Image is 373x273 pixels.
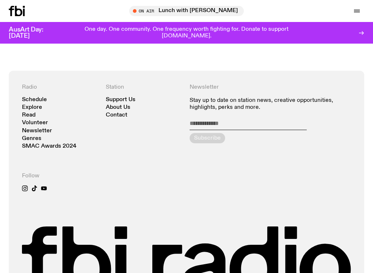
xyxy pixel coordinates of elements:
a: Read [22,112,36,118]
p: One day. One community. One frequency worth fighting for. Donate to support [DOMAIN_NAME]. [61,26,312,39]
button: Subscribe [190,133,225,143]
h4: Newsletter [190,84,351,91]
a: Schedule [22,97,47,103]
a: Explore [22,105,42,110]
a: Genres [22,136,41,141]
a: About Us [106,105,130,110]
a: SMAC Awards 2024 [22,144,77,149]
a: Contact [106,112,127,118]
h4: Radio [22,84,100,91]
a: Volunteer [22,120,48,126]
h3: AusArt Day: [DATE] [9,27,56,39]
h4: Station [106,84,184,91]
h4: Follow [22,173,100,180]
button: On AirLunch with [PERSON_NAME] [129,6,244,16]
a: Newsletter [22,128,52,134]
p: Stay up to date on station news, creative opportunities, highlights, perks and more. [190,97,351,111]
a: Support Us [106,97,135,103]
